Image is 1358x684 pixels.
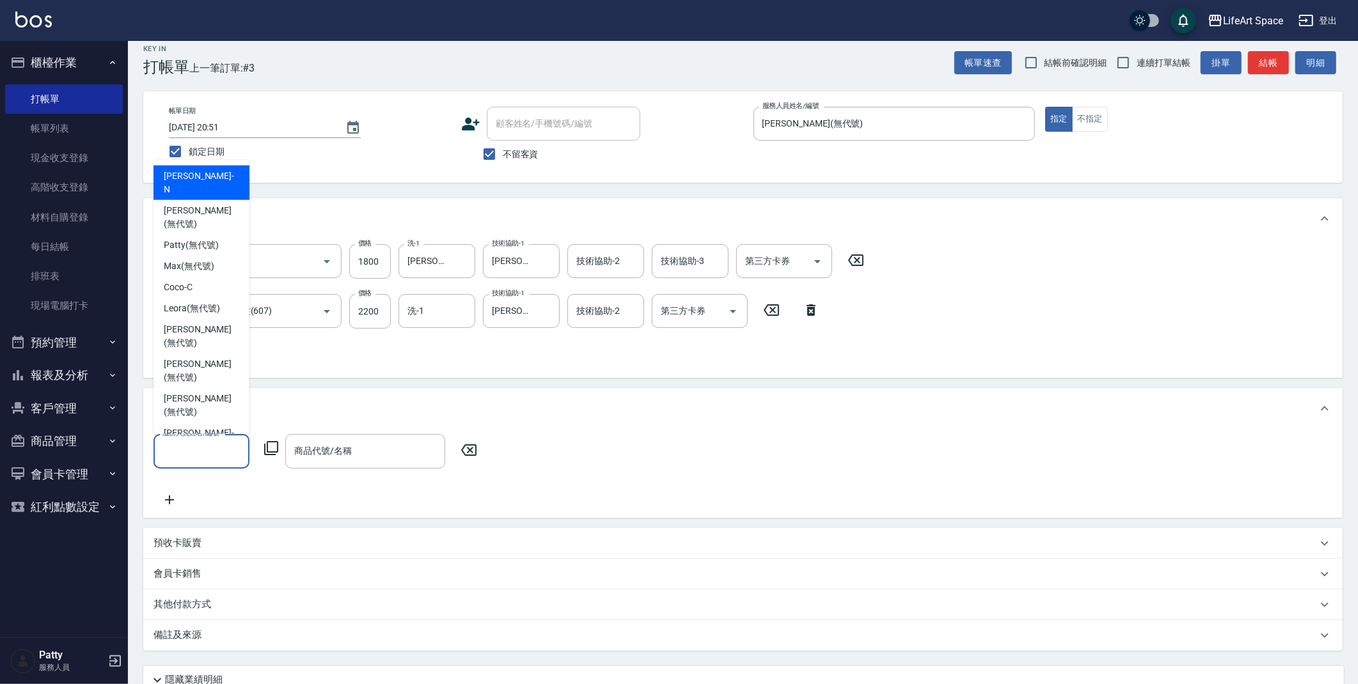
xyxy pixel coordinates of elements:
[143,589,1343,620] div: 其他付款方式
[164,204,239,231] span: [PERSON_NAME] (無代號)
[723,301,743,322] button: Open
[5,490,123,524] button: 紅利點數設定
[164,238,219,252] span: Patty (無代號)
[154,598,217,612] p: 其他付款方式
[164,357,239,384] span: [PERSON_NAME] (無代號)
[189,145,225,159] span: 鎖定日期
[407,238,420,248] label: 洗-1
[5,203,123,232] a: 材料自購登錄
[143,559,1343,589] div: 會員卡銷售
[5,232,123,261] a: 每日結帳
[169,106,196,116] label: 帳單日期
[954,51,1012,75] button: 帳單速查
[5,114,123,143] a: 帳單列表
[39,662,104,673] p: 服務人員
[164,302,220,315] span: Leora (無代號)
[1293,9,1343,33] button: 登出
[143,198,1343,239] div: 項目消費
[154,628,201,642] p: 備註及來源
[164,169,239,196] span: [PERSON_NAME] -N
[5,291,123,320] a: 現場電腦打卡
[338,113,368,143] button: Choose date, selected date is 2025-08-20
[5,326,123,359] button: 預約管理
[15,12,52,27] img: Logo
[154,536,201,550] p: 預收卡販賣
[164,426,239,453] span: [PERSON_NAME] -H
[1171,8,1196,33] button: save
[164,392,239,419] span: [PERSON_NAME] (無代號)
[492,288,525,298] label: 技術協助-1
[154,567,201,580] p: 會員卡銷售
[143,388,1343,429] div: 店販銷售
[1223,13,1283,29] div: LifeArt Space
[1203,8,1288,34] button: LifeArt Space
[1137,56,1190,70] span: 連續打單結帳
[5,392,123,425] button: 客戶管理
[143,58,189,76] h3: 打帳單
[1072,107,1108,132] button: 不指定
[5,143,123,173] a: 現金收支登錄
[189,60,255,76] span: 上一筆訂單:#3
[1295,51,1336,75] button: 明細
[503,148,539,161] span: 不留客資
[317,301,337,322] button: Open
[10,648,36,674] img: Person
[5,46,123,79] button: 櫃檯作業
[1045,56,1107,70] span: 結帳前確認明細
[5,424,123,458] button: 商品管理
[5,458,123,491] button: 會員卡管理
[39,649,104,662] h5: Patty
[317,251,337,272] button: Open
[807,251,828,272] button: Open
[1248,51,1289,75] button: 結帳
[1045,107,1073,132] button: 指定
[5,173,123,202] a: 高階收支登錄
[164,323,239,350] span: [PERSON_NAME] (無代號)
[5,261,123,291] a: 排班表
[5,359,123,392] button: 報表及分析
[143,620,1343,651] div: 備註及來源
[1201,51,1242,75] button: 掛單
[492,238,525,248] label: 技術協助-1
[358,288,372,298] label: 價格
[5,84,123,114] a: 打帳單
[164,281,193,294] span: Coco -C
[164,260,214,273] span: Max (無代號)
[143,45,189,53] h2: Key In
[762,101,819,111] label: 服務人員姓名/編號
[358,238,372,248] label: 價格
[169,117,333,138] input: YYYY/MM/DD hh:mm
[143,528,1343,559] div: 預收卡販賣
